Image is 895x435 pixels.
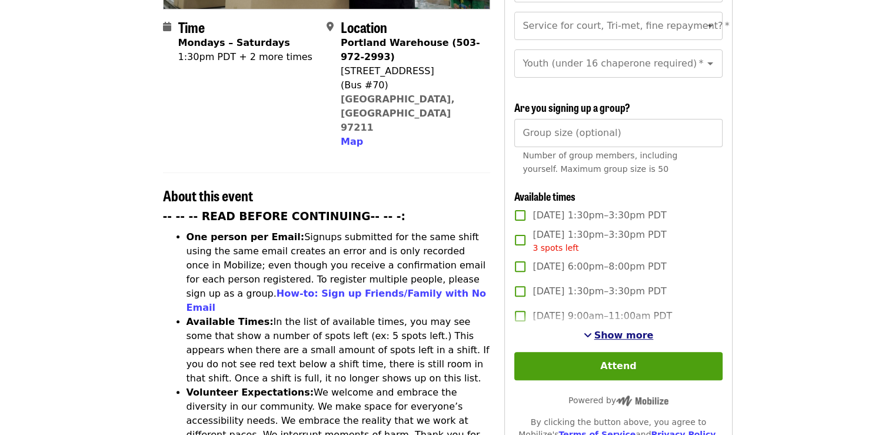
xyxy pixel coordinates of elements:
[178,16,205,37] span: Time
[514,99,630,115] span: Are you signing up a group?
[594,330,654,341] span: Show more
[341,135,363,149] button: Map
[341,94,455,133] a: [GEOGRAPHIC_DATA], [GEOGRAPHIC_DATA] 97211
[514,352,722,380] button: Attend
[533,243,578,253] span: 3 spots left
[178,37,290,48] strong: Mondays – Saturdays
[514,188,575,204] span: Available times
[341,136,363,147] span: Map
[568,396,668,405] span: Powered by
[341,37,480,62] strong: Portland Warehouse (503-972-2993)
[616,396,668,406] img: Powered by Mobilize
[187,288,487,313] a: How-to: Sign up Friends/Family with No Email
[341,16,387,37] span: Location
[187,230,491,315] li: Signups submitted for the same shift using the same email creates an error and is only recorded o...
[327,21,334,32] i: map-marker-alt icon
[584,328,654,343] button: See more timeslots
[163,210,405,223] strong: -- -- -- READ BEFORE CONTINUING-- -- -:
[533,228,666,254] span: [DATE] 1:30pm–3:30pm PDT
[187,231,305,243] strong: One person per Email:
[178,50,312,64] div: 1:30pm PDT + 2 more times
[702,55,718,72] button: Open
[187,315,491,386] li: In the list of available times, you may see some that show a number of spots left (ex: 5 spots le...
[187,387,314,398] strong: Volunteer Expectations:
[341,78,481,92] div: (Bus #70)
[702,18,718,34] button: Open
[163,185,253,205] span: About this event
[523,151,677,174] span: Number of group members, including yourself. Maximum group size is 50
[514,119,722,147] input: [object Object]
[533,260,666,274] span: [DATE] 6:00pm–8:00pm PDT
[187,316,274,327] strong: Available Times:
[533,208,666,223] span: [DATE] 1:30pm–3:30pm PDT
[533,284,666,298] span: [DATE] 1:30pm–3:30pm PDT
[533,309,672,323] span: [DATE] 9:00am–11:00am PDT
[341,64,481,78] div: [STREET_ADDRESS]
[163,21,171,32] i: calendar icon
